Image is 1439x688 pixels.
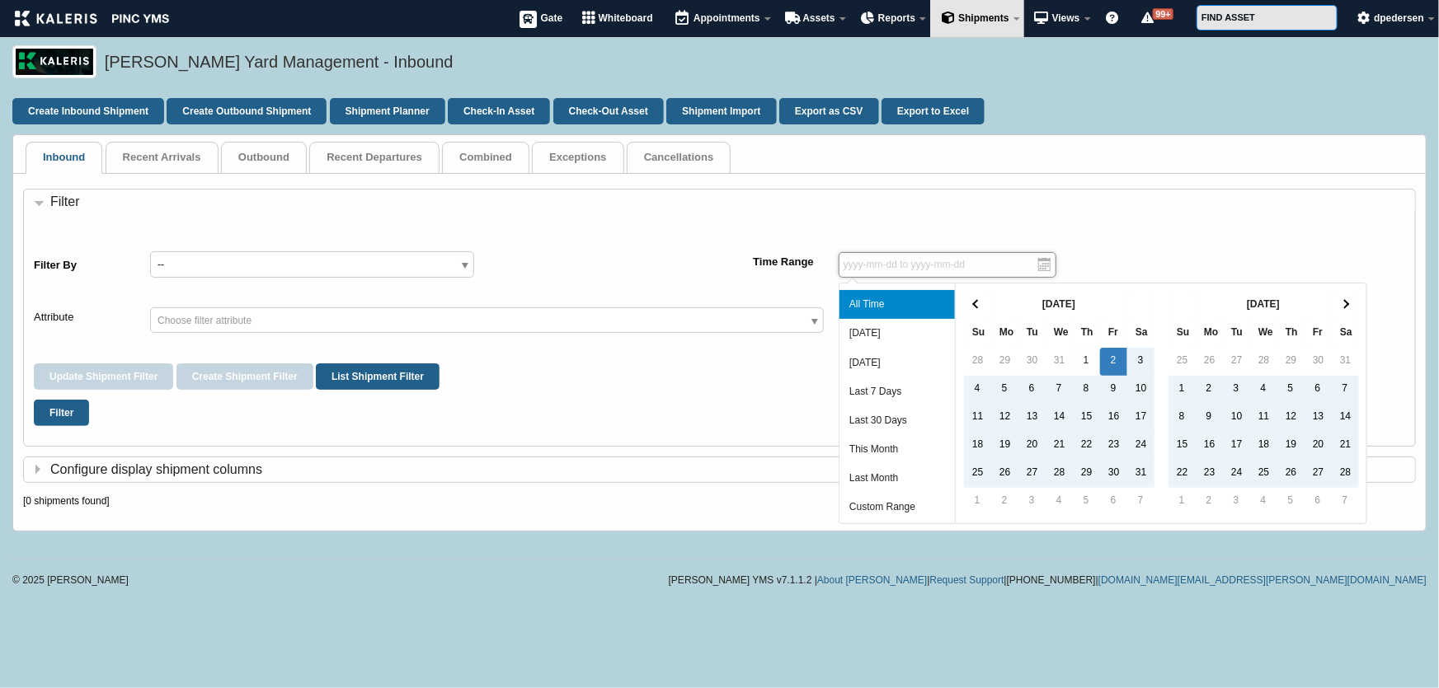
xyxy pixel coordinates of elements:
td: 14 [1046,404,1073,432]
td: 8 [1073,376,1100,404]
th: We [1250,320,1277,348]
li: Last 7 Days [839,377,955,406]
td: 6 [1018,376,1046,404]
a: Recent Arrivals [123,151,201,163]
h5: [PERSON_NAME] Yard Management - Inbound [105,50,1418,78]
th: We [1046,320,1073,348]
span: dpedersen [1374,12,1424,24]
td: 2 [1196,488,1223,516]
td: 28 [1332,460,1359,488]
td: 30 [1100,460,1127,488]
td: 11 [964,404,991,432]
th: Mo [1196,320,1223,348]
td: 25 [1250,460,1277,488]
td: 7 [1127,488,1154,516]
td: 27 [1018,460,1046,488]
th: Tu [1018,320,1046,348]
span: -- [151,252,473,278]
td: 22 [1169,460,1196,488]
td: 31 [1046,348,1073,376]
a: Combined [459,151,512,163]
label: Time Range [499,252,813,271]
td: 26 [991,460,1018,488]
td: 21 [1332,432,1359,460]
td: 28 [964,348,991,376]
span: Appointments [694,12,760,24]
td: 8 [1169,404,1196,432]
label: [0 shipments found] [23,493,1416,511]
td: 28 [1250,348,1277,376]
td: 29 [1277,348,1305,376]
a: Export as CSV [779,98,879,124]
th: [DATE] [1196,292,1332,320]
td: 29 [1073,460,1100,488]
td: 15 [1073,404,1100,432]
th: [DATE] [991,292,1127,320]
a: Export to Excel [882,98,985,124]
a: List Shipment Filter [316,363,440,390]
span: 99+ [1153,8,1173,20]
td: 1 [1073,348,1100,376]
td: 19 [1277,432,1305,460]
td: 31 [1332,348,1359,376]
li: Last Month [839,464,955,493]
td: 29 [991,348,1018,376]
td: 5 [1073,488,1100,516]
span: Shipments [958,12,1009,24]
span: -- [150,251,474,278]
td: 16 [1100,404,1127,432]
td: 20 [1305,432,1332,460]
td: 30 [1305,348,1332,376]
span: Assets [802,12,835,24]
td: 17 [1223,432,1250,460]
div: [PERSON_NAME] YMS v7.1.1.2 | | | | [669,575,1427,585]
li: All Time [839,290,955,319]
td: 17 [1127,404,1154,432]
td: 23 [1100,432,1127,460]
td: 11 [1250,404,1277,432]
h6: Configure display shipment columns [34,461,1415,479]
td: 31 [1127,460,1154,488]
a: Update Shipment Filter [34,363,173,390]
span: Choose filter attribute [158,315,252,326]
td: 22 [1073,432,1100,460]
td: 20 [1018,432,1046,460]
span: Whiteboard [599,12,653,24]
span: Gate [541,12,563,24]
td: 6 [1305,488,1332,516]
td: 4 [1250,488,1277,516]
td: 7 [1332,488,1359,516]
td: 23 [1196,460,1223,488]
td: 1 [964,488,991,516]
a: Check-Out Asset [553,98,664,124]
span: Views [1052,12,1080,24]
td: 9 [1196,404,1223,432]
li: Last 30 Days [839,406,955,435]
a: Shipment Planner [330,98,445,124]
td: 1 [1169,376,1196,404]
li: Custom Range [839,493,955,522]
label: Attribute [34,307,125,326]
a: Request Support [930,574,1004,586]
li: [DATE] [839,319,955,348]
td: 28 [1046,460,1073,488]
div: © 2025 [PERSON_NAME] [12,575,366,585]
td: 3 [1127,348,1154,376]
td: 2 [1100,348,1127,376]
th: Fr [1305,320,1332,348]
td: 5 [1277,488,1305,516]
td: 13 [1305,404,1332,432]
td: 27 [1223,348,1250,376]
td: 14 [1332,404,1359,432]
td: 2 [1196,376,1223,404]
a: Cancellations [644,151,714,163]
span: Reports [878,12,915,24]
td: 4 [964,376,991,404]
td: 18 [1250,432,1277,460]
td: 10 [1127,376,1154,404]
td: 3 [1018,488,1046,516]
label: Filter By [34,255,77,274]
th: Sa [1332,320,1359,348]
th: Sa [1127,320,1154,348]
a: Inbound [43,151,85,163]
